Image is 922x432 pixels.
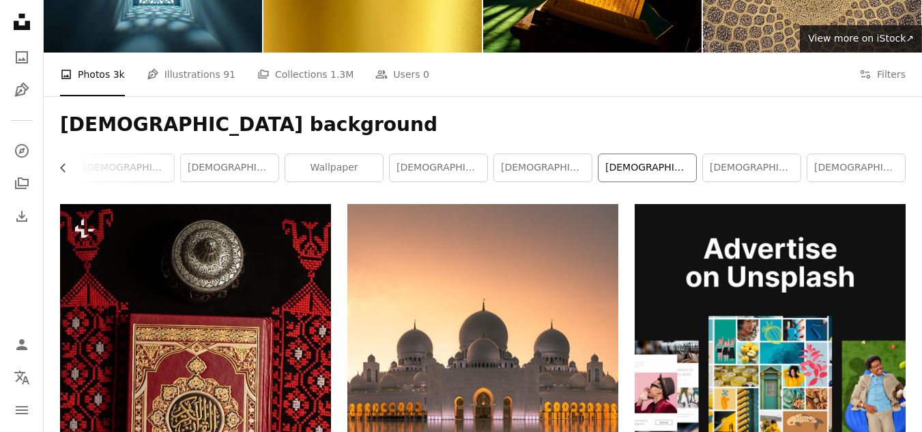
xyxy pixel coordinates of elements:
[375,53,429,96] a: Users 0
[60,113,906,137] h1: [DEMOGRAPHIC_DATA] background
[859,53,906,96] button: Filters
[8,331,35,358] a: Log in / Sign up
[390,154,487,182] a: [DEMOGRAPHIC_DATA]
[808,33,914,44] span: View more on iStock ↗
[8,8,35,38] a: Home — Unsplash
[347,367,618,379] a: people walking on street near white dome building during daytime
[8,137,35,164] a: Explore
[423,67,429,82] span: 0
[8,364,35,391] button: Language
[60,154,76,182] button: scroll list to the left
[60,401,331,414] a: a red book with a tassel on top of it
[285,154,383,182] a: wallpaper
[494,154,592,182] a: [DEMOGRAPHIC_DATA] pattern
[257,53,354,96] a: Collections 1.3M
[703,154,801,182] a: [DEMOGRAPHIC_DATA] prayer
[223,67,235,82] span: 91
[8,397,35,424] button: Menu
[147,53,235,96] a: Illustrations 91
[8,203,35,230] a: Download History
[8,44,35,71] a: Photos
[8,76,35,104] a: Illustrations
[807,154,905,182] a: [DEMOGRAPHIC_DATA] background video
[330,67,354,82] span: 1.3M
[8,170,35,197] a: Collections
[76,154,174,182] a: [DEMOGRAPHIC_DATA]
[800,25,922,53] a: View more on iStock↗
[181,154,278,182] a: [DEMOGRAPHIC_DATA]
[599,154,696,182] a: [DEMOGRAPHIC_DATA] art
